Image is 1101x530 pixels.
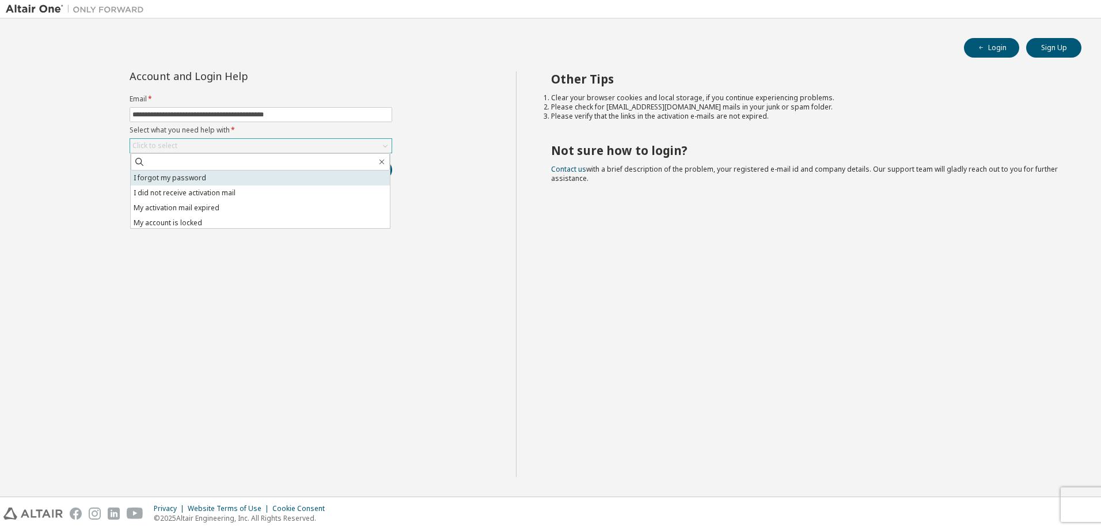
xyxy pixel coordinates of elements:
[130,71,340,81] div: Account and Login Help
[6,3,150,15] img: Altair One
[551,164,1058,183] span: with a brief description of the problem, your registered e-mail id and company details. Our suppo...
[551,93,1061,103] li: Clear your browser cookies and local storage, if you continue experiencing problems.
[131,171,390,185] li: I forgot my password
[551,71,1061,86] h2: Other Tips
[551,112,1061,121] li: Please verify that the links in the activation e-mails are not expired.
[89,508,101,520] img: instagram.svg
[130,126,392,135] label: Select what you need help with
[130,94,392,104] label: Email
[108,508,120,520] img: linkedin.svg
[1026,38,1081,58] button: Sign Up
[130,139,392,153] div: Click to select
[154,513,332,523] p: © 2025 Altair Engineering, Inc. All Rights Reserved.
[132,141,177,150] div: Click to select
[188,504,272,513] div: Website Terms of Use
[127,508,143,520] img: youtube.svg
[551,164,586,174] a: Contact us
[964,38,1019,58] button: Login
[154,504,188,513] div: Privacy
[272,504,332,513] div: Cookie Consent
[551,143,1061,158] h2: Not sure how to login?
[551,103,1061,112] li: Please check for [EMAIL_ADDRESS][DOMAIN_NAME] mails in your junk or spam folder.
[3,508,63,520] img: altair_logo.svg
[70,508,82,520] img: facebook.svg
